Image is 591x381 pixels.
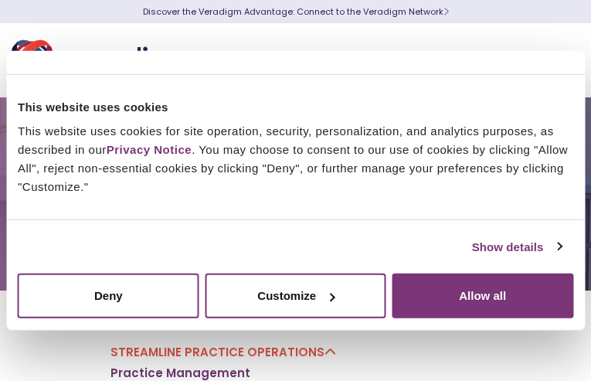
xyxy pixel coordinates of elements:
a: Privacy Notice [107,143,192,156]
a: Show details [472,237,562,256]
button: Customize [205,274,386,318]
div: This website uses cookies for site operation, security, personalization, and analytics purposes, ... [18,122,573,196]
button: Toggle Navigation Menu [545,40,568,80]
button: Allow all [392,274,573,318]
img: Veradigm logo [12,35,197,86]
button: Deny [18,274,199,318]
a: Streamline Practice Operations [110,344,336,360]
div: This website uses cookies [18,97,573,116]
a: Practice Management [110,366,250,381]
a: Discover the Veradigm Advantage: Connect to the Veradigm NetworkLearn More [143,5,449,18]
span: Learn More [443,5,449,18]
